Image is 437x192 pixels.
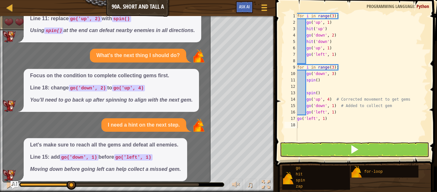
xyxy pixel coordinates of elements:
[3,100,16,112] img: AI
[112,85,145,91] code: go('up', 4)
[30,97,193,103] em: You'll need to go back up after spinning to align with the next gem.
[114,154,153,161] code: go('left', 1)
[259,179,272,192] button: Toggle fullscreen
[280,142,429,157] button: Shift+Enter: Run current code.
[108,121,180,129] p: I need a hint on the next step.
[60,154,98,161] code: go('down', 1)
[284,90,297,96] div: 13
[230,179,242,192] button: Adjust volume
[414,3,417,9] span: :
[284,26,297,32] div: 3
[284,83,297,90] div: 12
[246,179,257,192] button: ♫
[284,103,297,109] div: 15
[44,28,63,34] code: spin()
[284,19,297,26] div: 2
[30,15,195,22] p: Line 11: replace with
[69,85,107,91] code: go('down', 2)
[193,119,205,132] img: Player
[30,141,181,149] p: Let's make sure to reach all the gems and defeat all enemies.
[367,3,414,9] span: Programming language
[69,16,102,22] code: go('up', 2)
[30,166,181,172] em: Moving down before going left can help collect a missed gem.
[247,180,253,189] span: ♫
[284,71,297,77] div: 10
[351,166,363,178] img: portrait.png
[284,51,297,58] div: 7
[296,178,305,183] span: spin
[112,16,131,22] code: spin()
[3,179,16,192] button: Ctrl + P: Pause
[30,84,193,92] p: Line 18: change to
[30,72,193,79] p: Focus on the condition to complete collecting gems first.
[3,31,16,42] img: AI
[284,115,297,122] div: 17
[284,58,297,64] div: 8
[239,4,250,10] span: Ask AI
[284,122,297,128] div: 18
[284,64,297,71] div: 9
[30,28,195,33] em: Using at the end can defeat nearby enemies in all directions.
[256,1,272,16] button: Show game menu
[236,1,253,13] button: Ask AI
[284,32,297,38] div: 4
[296,184,303,189] span: zap
[296,166,300,171] span: go
[284,77,297,83] div: 11
[417,3,429,9] span: Python
[193,50,205,63] img: Player
[30,154,181,161] p: Line 15: add before
[296,172,303,177] span: hit
[364,170,383,174] span: for-loop
[96,52,180,59] p: What's the next thing I should do?
[11,181,18,189] button: Ask AI
[3,170,16,181] img: AI
[284,13,297,19] div: 1
[282,172,294,184] img: portrait.png
[284,45,297,51] div: 6
[284,109,297,115] div: 16
[284,96,297,103] div: 14
[284,38,297,45] div: 5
